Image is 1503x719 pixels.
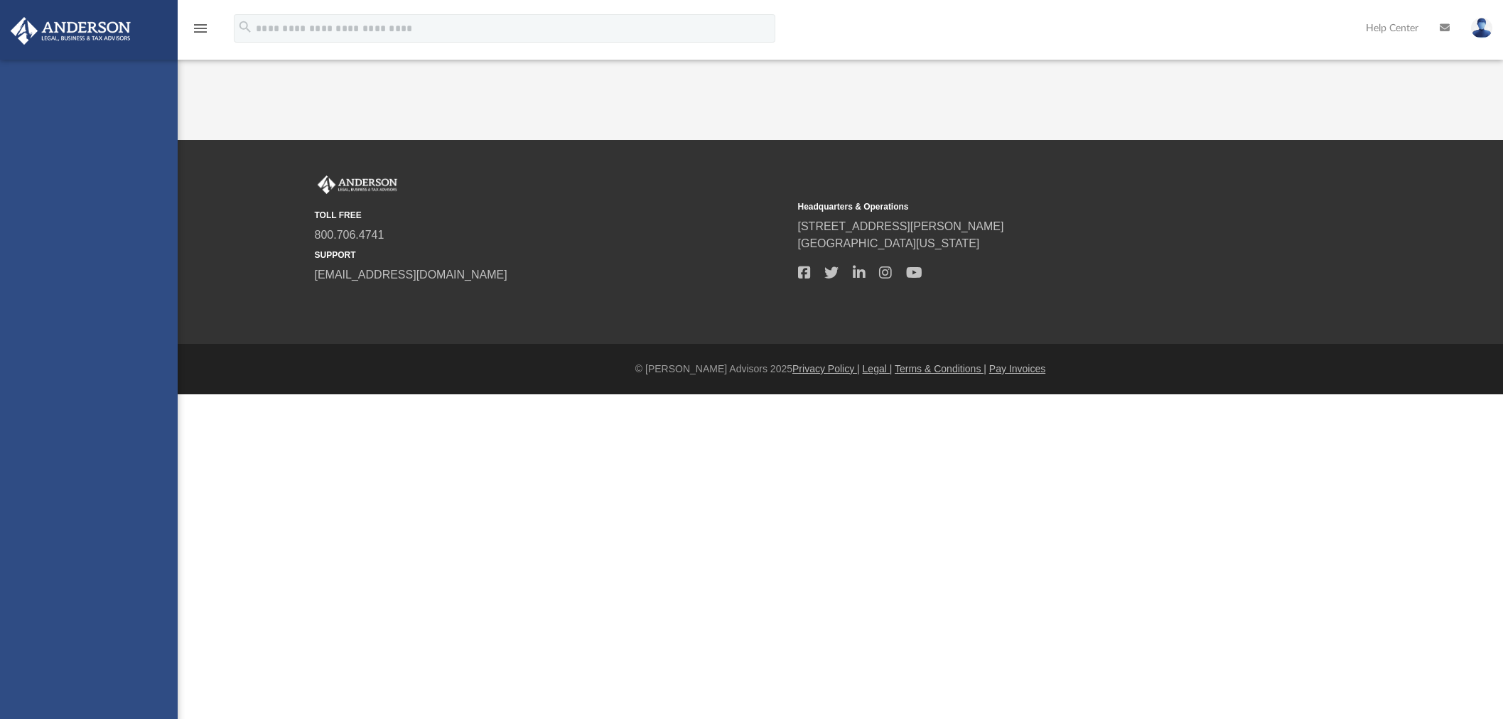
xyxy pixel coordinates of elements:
[315,209,788,222] small: TOLL FREE
[895,363,986,374] a: Terms & Conditions |
[178,362,1503,377] div: © [PERSON_NAME] Advisors 2025
[1471,18,1492,38] img: User Pic
[798,220,1004,232] a: [STREET_ADDRESS][PERSON_NAME]
[192,20,209,37] i: menu
[315,175,400,194] img: Anderson Advisors Platinum Portal
[989,363,1045,374] a: Pay Invoices
[315,229,384,241] a: 800.706.4741
[792,363,860,374] a: Privacy Policy |
[315,269,507,281] a: [EMAIL_ADDRESS][DOMAIN_NAME]
[237,19,253,35] i: search
[863,363,893,374] a: Legal |
[192,27,209,37] a: menu
[6,17,135,45] img: Anderson Advisors Platinum Portal
[798,237,980,249] a: [GEOGRAPHIC_DATA][US_STATE]
[798,200,1271,213] small: Headquarters & Operations
[315,249,788,261] small: SUPPORT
